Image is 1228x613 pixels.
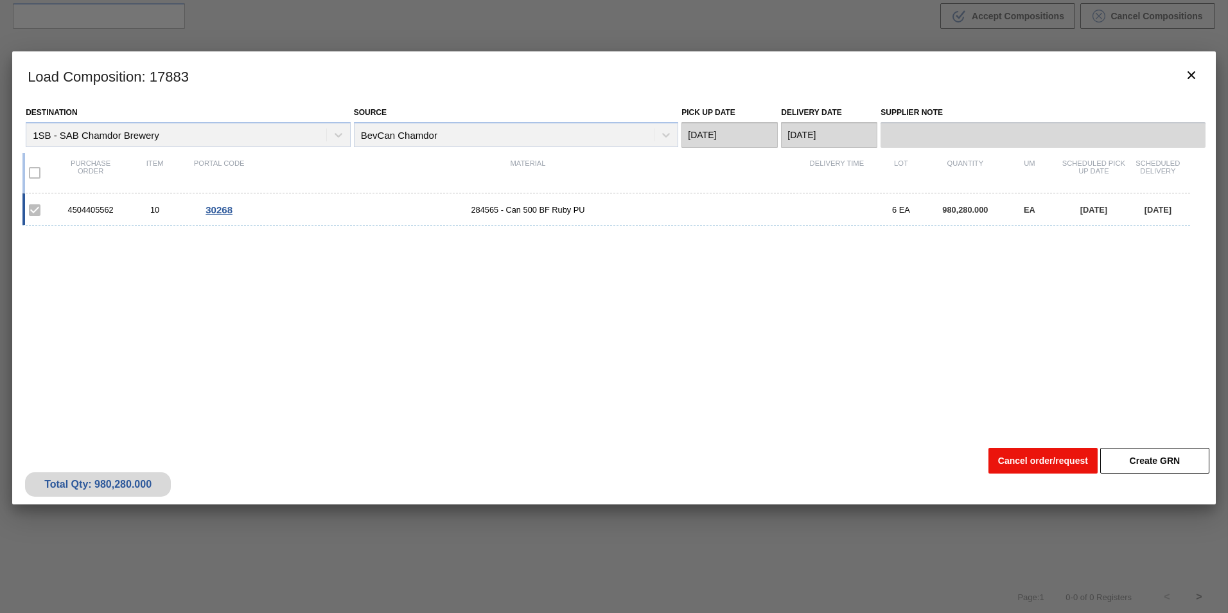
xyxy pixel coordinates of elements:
input: mm/dd/yyyy [681,122,778,148]
div: Scheduled Pick up Date [1062,159,1126,186]
div: UM [997,159,1062,186]
div: Lot [869,159,933,186]
span: 284565 - Can 500 BF Ruby PU [251,205,805,215]
button: Create GRN [1100,448,1209,474]
span: 30268 [206,204,232,215]
div: Quantity [933,159,997,186]
span: [DATE] [1145,205,1171,215]
div: Item [123,159,187,186]
div: Total Qty: 980,280.000 [35,479,161,490]
label: Supplier Note [881,103,1206,122]
div: Material [251,159,805,186]
h3: Load Composition : 17883 [12,51,1216,100]
div: Purchase order [58,159,123,186]
div: Scheduled Delivery [1126,159,1190,186]
span: EA [1024,205,1035,215]
span: 980,280.000 [942,205,988,215]
div: 10 [123,205,187,215]
label: Delivery Date [781,108,841,117]
div: 4504405562 [58,205,123,215]
span: [DATE] [1080,205,1107,215]
div: Portal code [187,159,251,186]
button: Cancel order/request [988,448,1098,474]
label: Source [354,108,387,117]
div: Delivery Time [805,159,869,186]
label: Destination [26,108,77,117]
input: mm/dd/yyyy [781,122,877,148]
div: 6 EA [869,205,933,215]
label: Pick up Date [681,108,735,117]
div: Go to Order [187,204,251,215]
